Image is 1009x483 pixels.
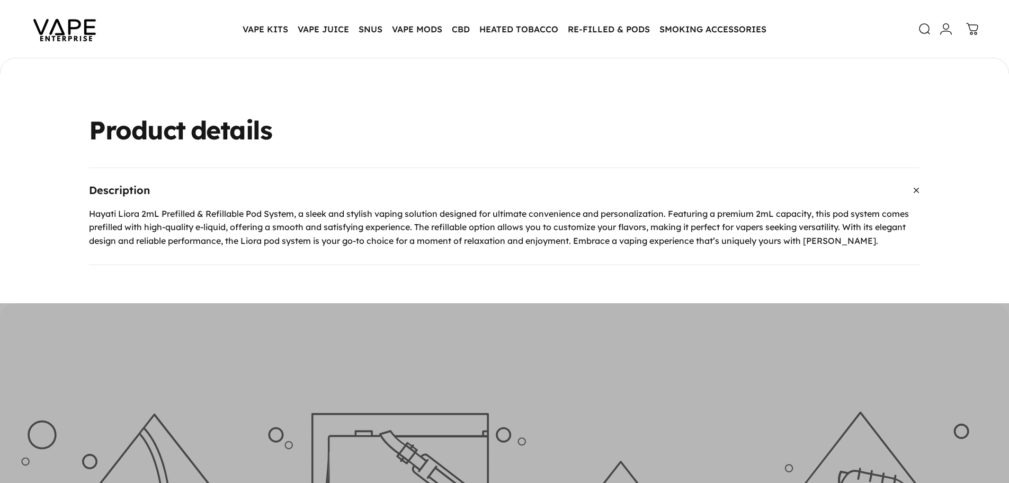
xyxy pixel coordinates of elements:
[563,18,655,40] summary: RE-FILLED & PODS
[89,207,920,248] p: Hayati Liora 2mL Prefilled & Refillable Pod System, a sleek and stylish vaping solution designed ...
[293,18,354,40] summary: VAPE JUICE
[961,17,984,41] a: 0 items
[387,18,447,40] summary: VAPE MODS
[447,18,475,40] summary: CBD
[475,18,563,40] summary: HEATED TOBACCO
[89,168,920,213] summary: Description
[655,18,771,40] summary: SMOKING ACCESSORIES
[17,4,112,54] img: Vape Enterprise
[354,18,387,40] summary: SNUS
[238,18,771,40] nav: Primary
[89,117,185,143] animate-element: Product
[238,18,293,40] summary: VAPE KITS
[89,185,150,196] span: Description
[191,117,272,143] animate-element: details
